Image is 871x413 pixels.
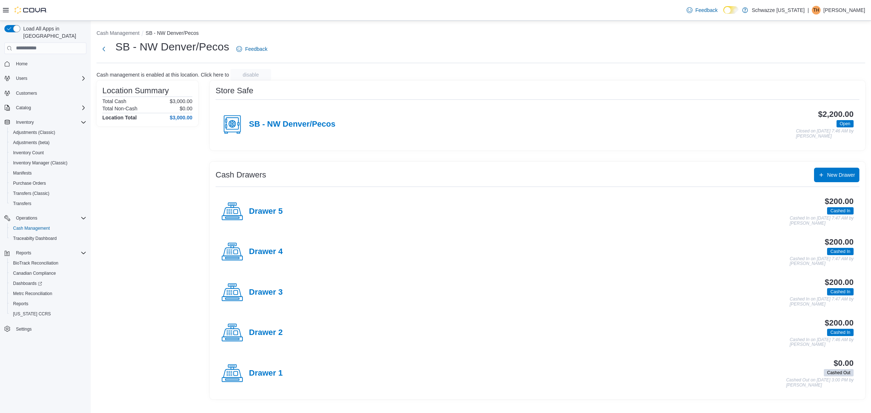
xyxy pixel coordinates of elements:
[249,247,283,257] h4: Drawer 4
[10,259,61,267] a: BioTrack Reconciliation
[249,328,283,338] h4: Drawer 2
[13,150,44,156] span: Inventory Count
[7,188,89,199] button: Transfers (Classic)
[245,45,267,53] span: Feedback
[10,259,86,267] span: BioTrack Reconciliation
[827,248,854,255] span: Cashed In
[684,3,720,17] a: Feedback
[13,214,40,222] button: Operations
[837,120,854,127] span: Open
[790,297,854,307] p: Cashed In on [DATE] 7:47 AM by [PERSON_NAME]
[7,258,89,268] button: BioTrack Reconciliation
[10,138,86,147] span: Adjustments (beta)
[7,289,89,299] button: Metrc Reconciliation
[10,148,86,157] span: Inventory Count
[10,269,86,278] span: Canadian Compliance
[790,338,854,347] p: Cashed In on [DATE] 7:46 AM by [PERSON_NAME]
[807,6,809,15] p: |
[16,75,27,81] span: Users
[812,6,821,15] div: TJ Holt
[13,60,30,68] a: Home
[1,58,89,69] button: Home
[7,268,89,278] button: Canadian Compliance
[102,106,138,111] h6: Total Non-Cash
[1,323,89,334] button: Settings
[216,86,253,95] h3: Store Safe
[249,207,283,216] h4: Drawer 5
[814,168,859,182] button: New Drawer
[15,7,47,14] img: Cova
[13,325,34,334] a: Settings
[10,289,55,298] a: Metrc Reconciliation
[10,299,31,308] a: Reports
[16,119,34,125] span: Inventory
[7,278,89,289] a: Dashboards
[13,201,31,206] span: Transfers
[825,319,854,327] h3: $200.00
[10,148,47,157] a: Inventory Count
[13,74,30,83] button: Users
[7,223,89,233] button: Cash Management
[7,199,89,209] button: Transfers
[16,105,31,111] span: Catalog
[10,234,86,243] span: Traceabilty Dashboard
[7,127,89,138] button: Adjustments (Classic)
[10,310,86,318] span: Washington CCRS
[10,159,70,167] a: Inventory Manager (Classic)
[1,73,89,83] button: Users
[13,225,50,231] span: Cash Management
[723,6,739,14] input: Dark Mode
[249,369,283,378] h4: Drawer 1
[97,30,139,36] button: Cash Management
[818,110,854,119] h3: $2,200.00
[13,324,86,333] span: Settings
[10,169,34,177] a: Manifests
[827,369,850,376] span: Cashed Out
[7,299,89,309] button: Reports
[824,369,854,376] span: Cashed Out
[796,129,854,139] p: Closed on [DATE] 7:46 AM by [PERSON_NAME]
[102,86,169,95] h3: Location Summary
[170,115,192,120] h4: $3,000.00
[102,115,137,120] h4: Location Total
[13,59,86,68] span: Home
[695,7,717,14] span: Feedback
[20,25,86,40] span: Load All Apps in [GEOGRAPHIC_DATA]
[752,6,805,15] p: Schwazze [US_STATE]
[10,189,52,198] a: Transfers (Classic)
[790,216,854,226] p: Cashed In on [DATE] 7:47 AM by [PERSON_NAME]
[97,42,111,56] button: Next
[7,309,89,319] button: [US_STATE] CCRS
[13,249,34,257] button: Reports
[10,128,58,137] a: Adjustments (Classic)
[10,179,86,188] span: Purchase Orders
[13,89,40,98] a: Customers
[16,250,31,256] span: Reports
[830,329,850,336] span: Cashed In
[249,120,335,129] h4: SB - NW Denver/Pecos
[1,103,89,113] button: Catalog
[10,199,86,208] span: Transfers
[216,171,266,179] h3: Cash Drawers
[97,29,865,38] nav: An example of EuiBreadcrumbs
[16,90,37,96] span: Customers
[13,301,28,307] span: Reports
[4,56,86,353] nav: Complex example
[7,148,89,158] button: Inventory Count
[13,214,86,222] span: Operations
[7,138,89,148] button: Adjustments (beta)
[13,130,55,135] span: Adjustments (Classic)
[13,160,68,166] span: Inventory Manager (Classic)
[16,326,32,332] span: Settings
[1,213,89,223] button: Operations
[10,159,86,167] span: Inventory Manager (Classic)
[813,6,819,15] span: TH
[10,224,86,233] span: Cash Management
[10,199,34,208] a: Transfers
[830,208,850,214] span: Cashed In
[7,178,89,188] button: Purchase Orders
[10,169,86,177] span: Manifests
[13,281,42,286] span: Dashboards
[1,117,89,127] button: Inventory
[13,249,86,257] span: Reports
